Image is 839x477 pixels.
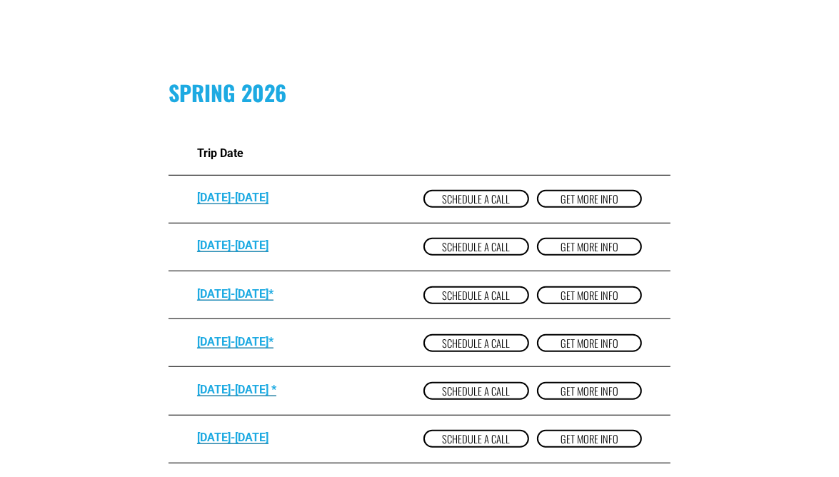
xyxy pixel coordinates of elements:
a: [DATE]-[DATE]* [197,335,273,348]
a: Schedule a Call [423,238,529,256]
a: Schedule a Call [423,286,529,304]
strong: Trip Date [197,146,243,160]
a: get more Info [537,430,643,448]
a: [DATE]-[DATE] * [197,383,276,396]
a: get more Info [537,286,643,304]
a: get more Info [537,334,643,352]
a: [DATE]-[DATE] [197,191,268,204]
a: Schedule a Call [423,382,529,400]
a: Schedule a Call [423,334,529,352]
a: get more Info [537,190,643,208]
a: [DATE]-[DATE]* [197,287,273,301]
a: [DATE]-[DATE] [197,431,268,444]
a: [DATE]-[DATE] [197,239,268,252]
strong: SPRING 2026 [169,76,286,109]
a: Schedule a Call [423,190,529,208]
a: get more Info [537,382,643,400]
a: get more Info [537,238,643,256]
a: Schedule a Call [423,430,529,448]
